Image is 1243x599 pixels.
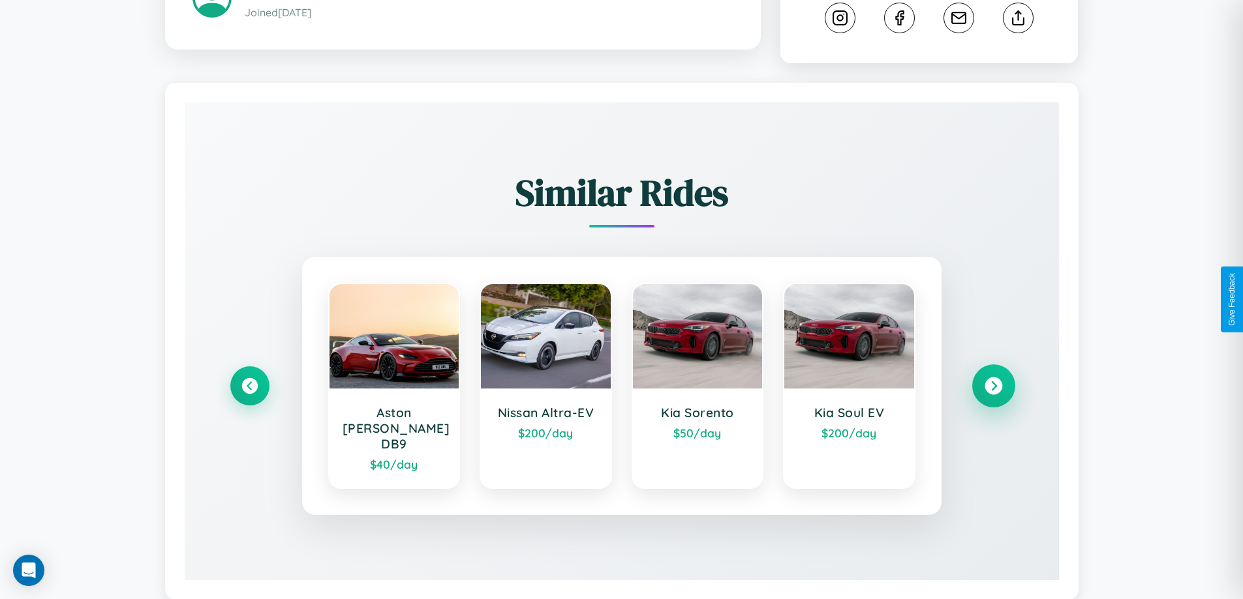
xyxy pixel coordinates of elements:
[480,283,612,489] a: Nissan Altra-EV$200/day
[632,283,764,489] a: Kia Sorento$50/day
[245,3,733,22] p: Joined [DATE]
[646,405,750,420] h3: Kia Sorento
[797,405,901,420] h3: Kia Soul EV
[783,283,915,489] a: Kia Soul EV$200/day
[797,426,901,440] div: $ 200 /day
[494,426,598,440] div: $ 200 /day
[646,426,750,440] div: $ 50 /day
[343,457,446,471] div: $ 40 /day
[494,405,598,420] h3: Nissan Altra-EV
[1227,273,1236,326] div: Give Feedback
[230,168,1013,218] h2: Similar Rides
[343,405,446,452] h3: Aston [PERSON_NAME] DB9
[13,555,44,586] div: Open Intercom Messenger
[328,283,461,489] a: Aston [PERSON_NAME] DB9$40/day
